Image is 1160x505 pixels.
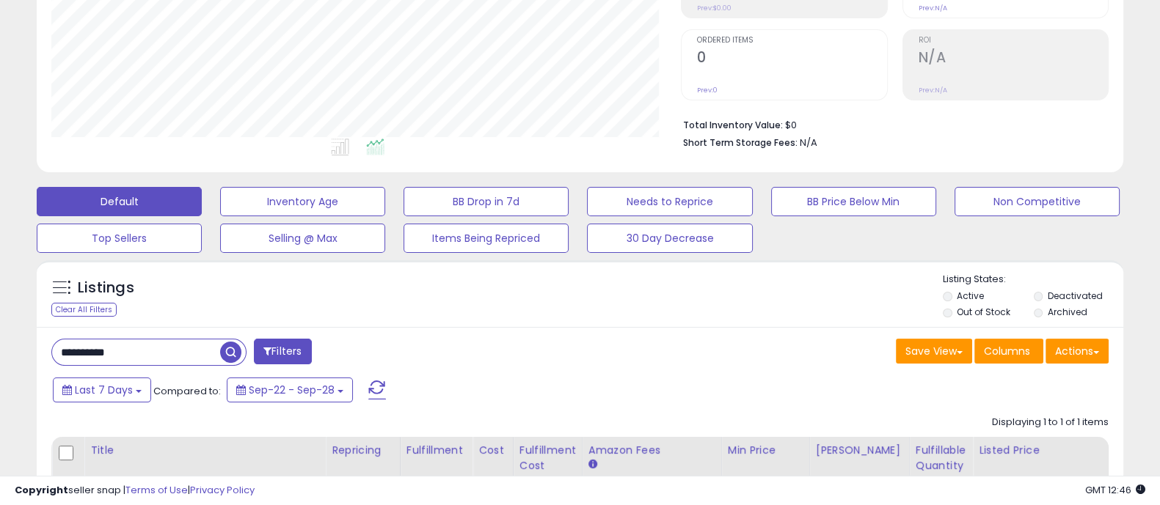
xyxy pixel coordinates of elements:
button: Selling @ Max [220,224,385,253]
span: Last 7 Days [75,383,133,397]
span: Columns [984,344,1030,358]
div: Listed Price [979,443,1106,458]
small: Prev: N/A [919,86,947,95]
span: N/A [800,136,817,150]
div: seller snap | | [15,484,255,498]
button: Default [37,187,202,216]
button: BB Drop in 7d [404,187,569,216]
div: Fulfillment Cost [519,443,576,473]
h2: 0 [697,49,886,69]
button: Top Sellers [37,224,202,253]
span: Sep-22 - Sep-28 [249,383,335,397]
span: Ordered Items [697,37,886,45]
button: Items Being Repriced [404,224,569,253]
small: Prev: $0.00 [697,4,732,12]
button: Columns [974,339,1043,364]
h2: N/A [919,49,1108,69]
button: Actions [1046,339,1109,364]
button: Last 7 Days [53,377,151,402]
button: Filters [254,339,311,364]
label: Deactivated [1047,290,1102,302]
button: Save View [896,339,972,364]
h5: Listings [78,278,134,298]
strong: Copyright [15,483,68,497]
button: Sep-22 - Sep-28 [227,377,353,402]
div: Clear All Filters [51,303,117,317]
div: Repricing [332,443,394,458]
button: Inventory Age [220,187,385,216]
button: Non Competitive [955,187,1120,216]
span: Compared to: [153,384,221,398]
small: Prev: N/A [919,4,947,12]
b: Total Inventory Value: [683,119,783,131]
label: Active [957,290,984,302]
div: [PERSON_NAME] [816,443,903,458]
button: BB Price Below Min [771,187,936,216]
div: Fulfillable Quantity [916,443,966,473]
a: Privacy Policy [190,483,255,497]
div: Displaying 1 to 1 of 1 items [992,416,1109,430]
small: Prev: 0 [697,86,718,95]
span: ROI [919,37,1108,45]
button: Needs to Reprice [587,187,752,216]
div: Amazon Fees [588,443,715,458]
label: Out of Stock [957,306,1010,318]
b: Short Term Storage Fees: [683,136,798,149]
span: 2025-10-6 12:46 GMT [1085,483,1145,497]
div: Fulfillment [406,443,466,458]
div: Title [90,443,319,458]
div: Min Price [728,443,803,458]
label: Archived [1047,306,1087,318]
div: Cost [478,443,507,458]
p: Listing States: [943,273,1123,287]
li: $0 [683,115,1098,133]
button: 30 Day Decrease [587,224,752,253]
a: Terms of Use [125,483,188,497]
